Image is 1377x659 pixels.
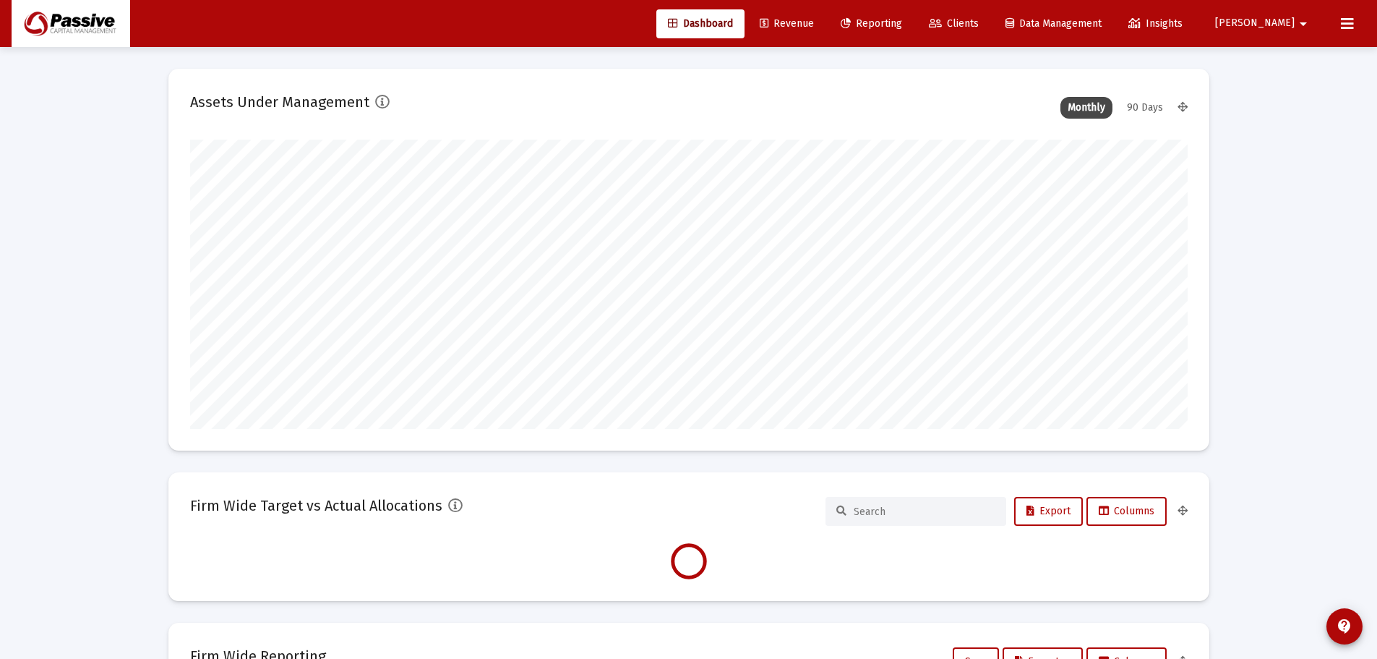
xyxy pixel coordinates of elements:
button: Export [1014,497,1083,526]
img: Dashboard [22,9,119,38]
button: [PERSON_NAME] [1198,9,1329,38]
span: [PERSON_NAME] [1215,17,1295,30]
div: Monthly [1060,97,1112,119]
a: Clients [917,9,990,38]
span: Data Management [1005,17,1102,30]
span: Export [1026,505,1071,517]
span: Reporting [841,17,902,30]
button: Columns [1086,497,1167,526]
span: Dashboard [668,17,733,30]
a: Insights [1117,9,1194,38]
h2: Firm Wide Target vs Actual Allocations [190,494,442,517]
h2: Assets Under Management [190,90,369,114]
a: Dashboard [656,9,745,38]
mat-icon: arrow_drop_down [1295,9,1312,38]
span: Columns [1099,505,1154,517]
a: Revenue [748,9,825,38]
input: Search [854,506,995,518]
span: Clients [929,17,979,30]
span: Revenue [760,17,814,30]
a: Data Management [994,9,1113,38]
div: 90 Days [1120,97,1170,119]
a: Reporting [829,9,914,38]
mat-icon: contact_support [1336,618,1353,635]
span: Insights [1128,17,1183,30]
